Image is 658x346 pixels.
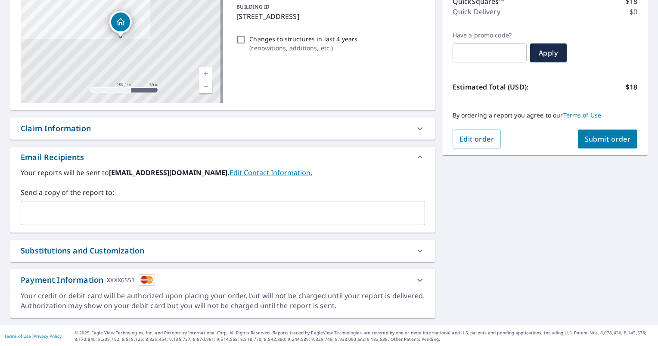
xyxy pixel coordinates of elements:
a: Current Level 17, Zoom Out [199,80,212,93]
span: Apply [537,48,560,58]
p: | [4,334,62,339]
button: Submit order [578,130,638,148]
p: Quick Delivery [453,6,500,17]
p: [STREET_ADDRESS] [236,11,421,22]
div: Claim Information [10,117,435,139]
div: Email Recipients [10,147,435,167]
a: EditContactInfo [230,168,312,177]
a: Privacy Policy [34,333,62,339]
div: Claim Information [21,123,91,134]
a: Terms of Use [4,333,31,339]
p: By ordering a report you agree to our [453,111,637,119]
label: Have a promo code? [453,31,527,39]
div: Payment Information [21,274,155,286]
p: $0 [630,6,637,17]
p: © 2025 Eagle View Technologies, Inc. and Pictometry International Corp. All Rights Reserved. Repo... [74,330,654,343]
div: Dropped pin, building 1, Residential property, 1157 Ilwaco Pl NE Renton, WA 98059 [109,11,132,37]
b: [EMAIL_ADDRESS][DOMAIN_NAME]. [109,168,230,177]
span: Edit order [459,134,494,144]
div: Your credit or debit card will be authorized upon placing your order, but will not be charged unt... [21,291,425,311]
div: Email Recipients [21,151,84,163]
div: Payment InformationXXXX6551cardImage [10,269,435,291]
p: $18 [626,82,637,92]
span: Submit order [585,134,631,144]
img: cardImage [139,274,155,286]
a: Current Level 17, Zoom In [199,67,212,80]
p: ( renovations, additions, etc. ) [249,43,357,53]
label: Send a copy of the report to: [21,187,425,198]
label: Your reports will be sent to [21,167,425,178]
button: Apply [530,43,567,62]
div: Substitutions and Customization [21,245,144,256]
button: Edit order [453,130,501,148]
div: Substitutions and Customization [10,240,435,262]
a: Terms of Use [563,111,602,119]
div: XXXX6551 [107,274,135,286]
p: BUILDING ID [236,3,270,10]
p: Changes to structures in last 4 years [249,34,357,43]
p: Estimated Total (USD): [453,82,545,92]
